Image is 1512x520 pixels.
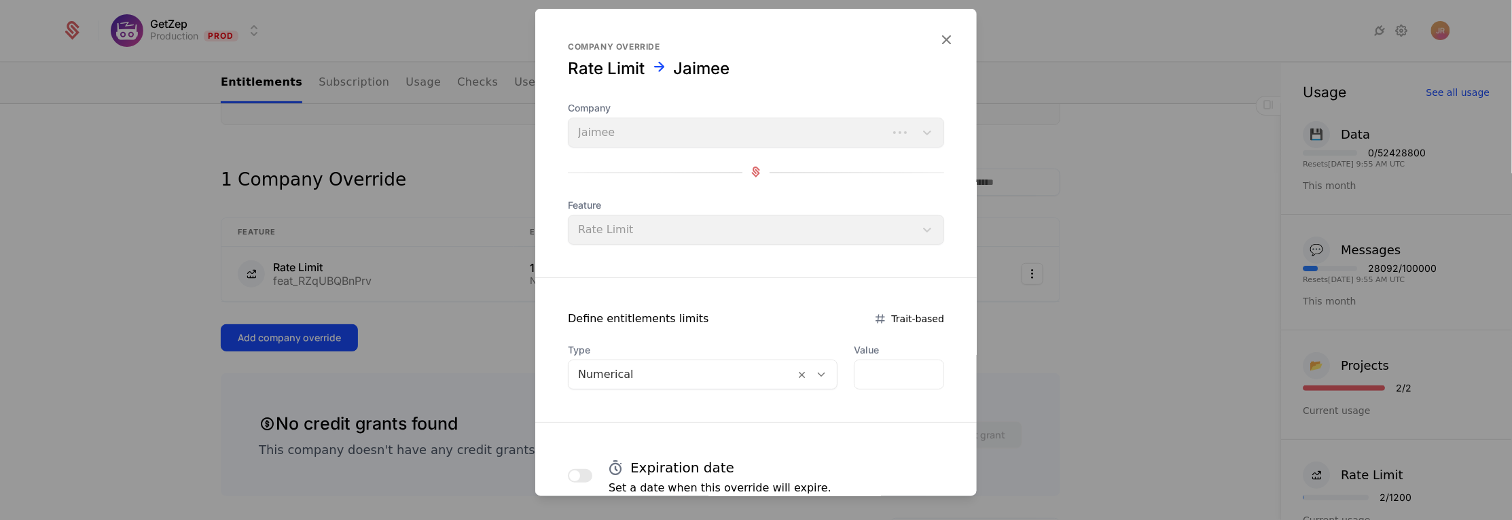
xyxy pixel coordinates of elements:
span: Feature [568,198,944,211]
p: Set a date when this override will expire. [609,479,831,496]
div: Company override [568,41,944,52]
div: Define entitlements limits [568,310,708,326]
label: Value [854,343,944,356]
span: Type [568,343,838,356]
div: Rate Limit [568,57,645,79]
h4: Expiration date [630,457,734,476]
div: Jaimee [673,57,730,79]
span: Trait-based [891,311,944,325]
span: Company [568,101,944,114]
